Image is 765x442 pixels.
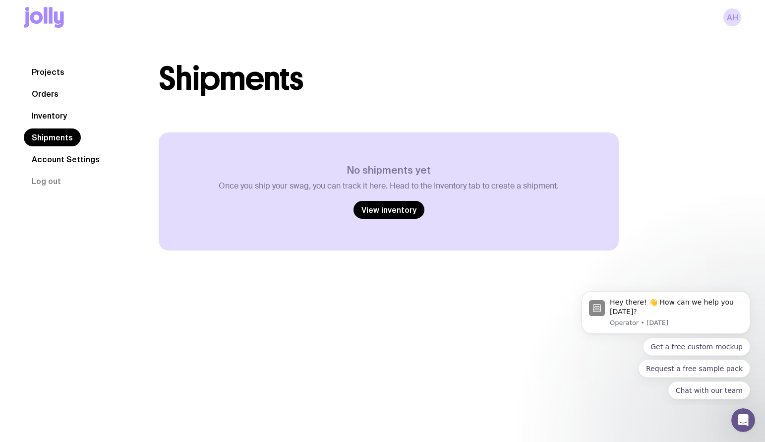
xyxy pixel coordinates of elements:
a: Account Settings [24,150,108,168]
iframe: Intercom notifications message [567,283,765,405]
a: View inventory [353,201,424,219]
iframe: Intercom live chat [731,408,755,432]
a: Projects [24,63,72,81]
p: Once you ship your swag, you can track it here. Head to the Inventory tab to create a shipment. [219,181,559,191]
button: Log out [24,172,69,190]
a: AH [723,8,741,26]
a: Inventory [24,107,75,125]
h1: Shipments [159,63,303,95]
a: Orders [24,85,66,103]
a: Shipments [24,128,81,146]
h3: No shipments yet [219,164,559,176]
